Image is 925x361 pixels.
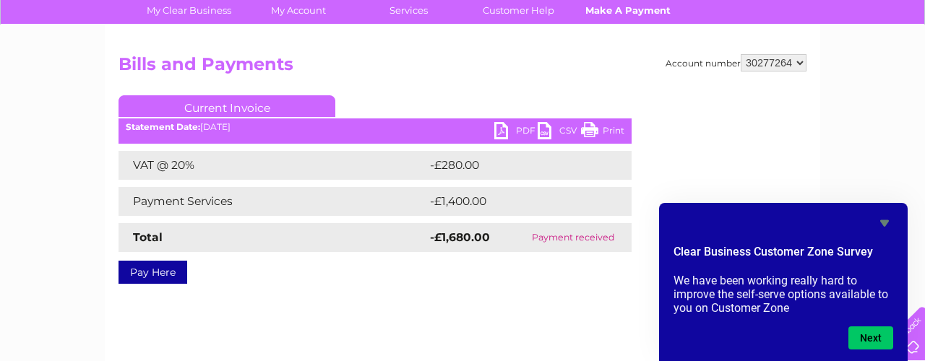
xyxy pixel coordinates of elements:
a: Blog [799,61,820,72]
a: Contact [829,61,864,72]
td: VAT @ 20% [119,151,426,180]
h2: Clear Business Customer Zone Survey [674,243,893,268]
div: Account number [666,54,806,71]
div: [DATE] [119,122,632,132]
td: -£280.00 [426,151,608,180]
div: Clear Business Customer Zone Survey [674,214,893,349]
a: PDF [494,122,538,143]
button: Next question [848,326,893,349]
h2: Bills and Payments [119,54,806,82]
b: Statement Date: [126,121,200,132]
td: Payment received [515,223,632,252]
button: Hide survey [876,214,893,232]
div: Clear Business is a trading name of Verastar Limited (registered in [GEOGRAPHIC_DATA] No. 3667643... [122,8,805,70]
a: CSV [538,122,581,143]
a: Current Invoice [119,95,335,117]
a: Energy [707,61,739,72]
a: Log out [877,61,911,72]
a: 0333 014 3131 [653,7,752,25]
td: Payment Services [119,187,426,216]
a: Water [671,61,698,72]
td: -£1,400.00 [426,187,611,216]
a: Pay Here [119,261,187,284]
p: We have been working really hard to improve the self-serve options available to you on Customer Zone [674,274,893,315]
a: Print [581,122,624,143]
strong: -£1,680.00 [430,230,490,244]
img: logo.png [33,38,106,82]
strong: Total [133,230,163,244]
a: Telecoms [747,61,791,72]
